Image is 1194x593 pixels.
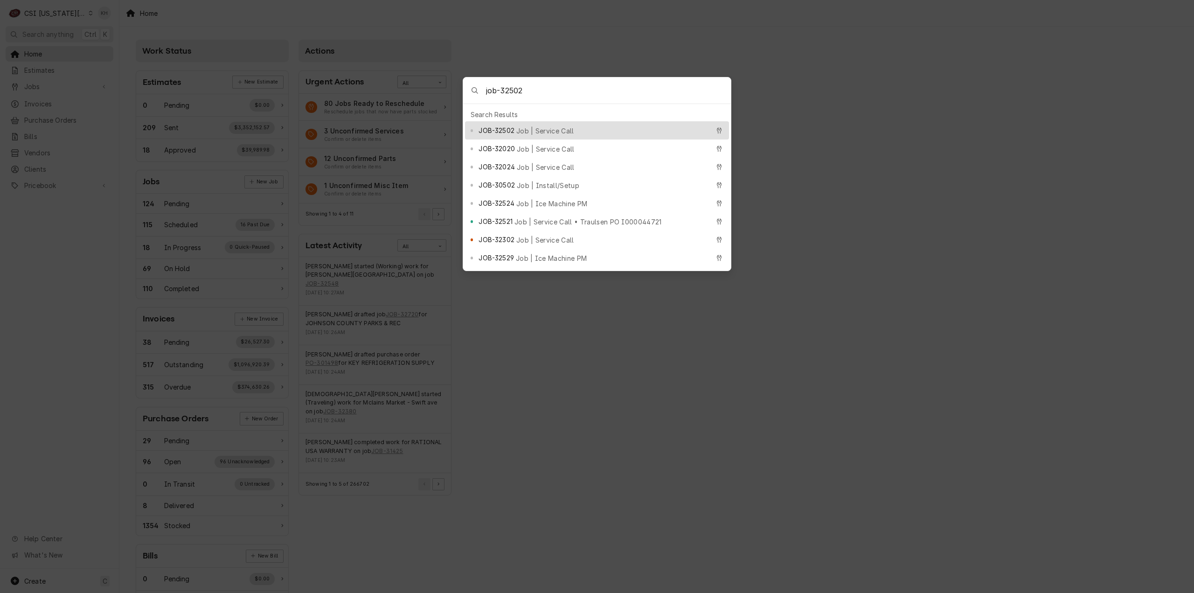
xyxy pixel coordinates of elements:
span: Job | Service Call [517,144,575,154]
span: Job | Service Call • Traulsen PO I000044721 [514,217,662,227]
span: JOB-32502 [479,126,514,135]
span: JOB-32524 [479,198,514,208]
span: Job | Ice Machine PM [516,253,587,263]
div: Search Results [465,108,729,121]
span: JOB-32521 [479,216,512,226]
span: Job | Ice Machine PM [516,199,587,209]
div: Global Command Menu [463,77,731,271]
span: Job | Install/Setup [517,181,579,190]
span: JOB-30502 [479,180,514,190]
span: Job | Service Call [516,126,574,136]
span: Job | Service Call [517,162,575,172]
span: JOB-32302 [479,235,514,244]
span: JOB-32020 [479,144,514,153]
span: JOB-32529 [479,253,514,263]
input: Search anything [486,77,731,104]
span: JOB-32024 [479,162,514,172]
span: Job | Service Call [516,235,574,245]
